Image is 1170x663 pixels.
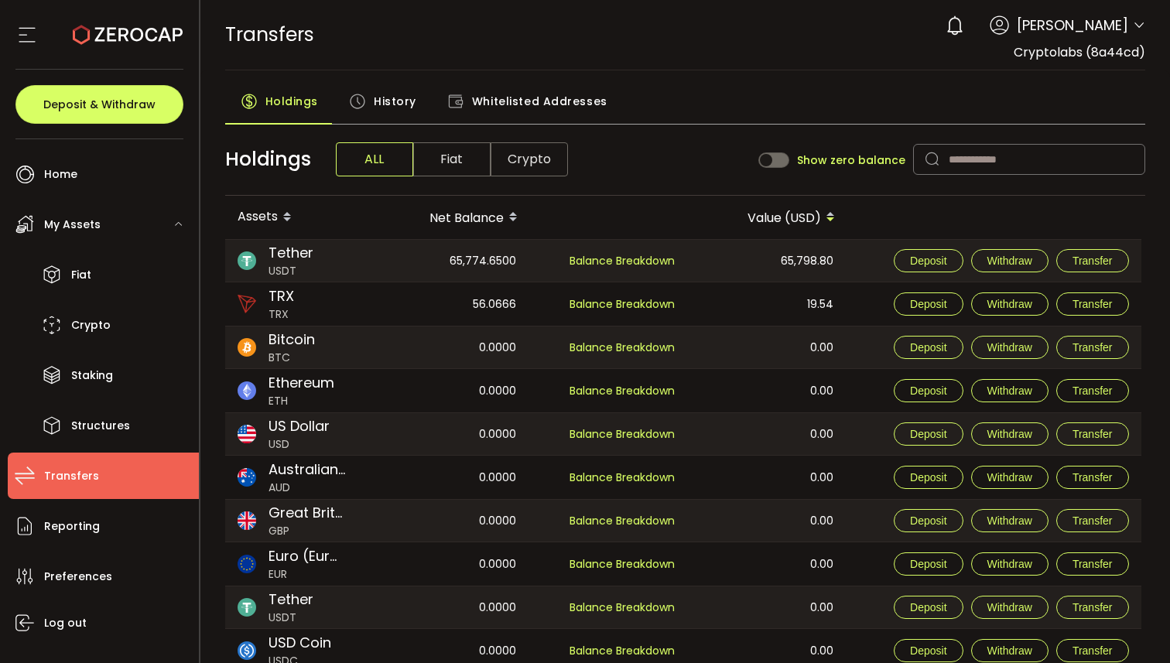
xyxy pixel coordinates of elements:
[1072,601,1113,613] span: Transfer
[987,298,1032,310] span: Withdraw
[269,566,345,583] span: EUR
[894,509,963,532] button: Deposit
[238,425,256,443] img: usd_portfolio.svg
[570,382,675,400] span: Balance Breakdown
[1072,644,1113,657] span: Transfer
[371,542,529,586] div: 0.0000
[269,329,315,350] span: Bitcoin
[1072,255,1113,267] span: Transfer
[491,142,568,176] span: Crypto
[894,466,963,489] button: Deposit
[269,523,345,539] span: GBP
[238,295,256,313] img: trx_portfolio.png
[987,341,1032,354] span: Withdraw
[689,456,846,499] div: 0.00
[238,381,256,400] img: eth_portfolio.svg
[1017,15,1128,36] span: [PERSON_NAME]
[269,502,345,523] span: Great Britain Pound
[894,639,963,662] button: Deposit
[689,542,846,586] div: 0.00
[910,558,946,570] span: Deposit
[1056,552,1129,576] button: Transfer
[269,589,313,610] span: Tether
[1014,43,1145,61] span: Cryptolabs (8a44cd)
[1056,509,1129,532] button: Transfer
[971,292,1049,316] button: Withdraw
[71,415,130,437] span: Structures
[570,296,675,312] span: Balance Breakdown
[336,142,413,176] span: ALL
[570,253,675,268] span: Balance Breakdown
[371,204,530,231] div: Net Balance
[238,641,256,660] img: usdc_portfolio.svg
[689,500,846,542] div: 0.00
[971,379,1049,402] button: Withdraw
[1056,639,1129,662] button: Transfer
[374,86,416,117] span: History
[269,632,331,653] span: USD Coin
[371,456,529,499] div: 0.0000
[910,514,946,527] span: Deposit
[570,599,675,617] span: Balance Breakdown
[971,466,1049,489] button: Withdraw
[238,511,256,530] img: gbp_portfolio.svg
[413,142,491,176] span: Fiat
[238,598,256,617] img: usdt_portfolio.svg
[971,639,1049,662] button: Withdraw
[1093,589,1170,663] iframe: Chat Widget
[269,350,315,366] span: BTC
[971,422,1049,446] button: Withdraw
[910,428,946,440] span: Deposit
[894,336,963,359] button: Deposit
[689,369,846,412] div: 0.00
[987,255,1032,267] span: Withdraw
[269,436,330,453] span: USD
[689,586,846,628] div: 0.00
[987,514,1032,527] span: Withdraw
[894,422,963,446] button: Deposit
[689,413,846,455] div: 0.00
[269,480,345,496] span: AUD
[910,384,946,397] span: Deposit
[44,612,87,634] span: Log out
[238,468,256,487] img: aud_portfolio.svg
[44,515,100,538] span: Reporting
[225,21,314,48] span: Transfers
[894,249,963,272] button: Deposit
[987,471,1032,484] span: Withdraw
[1072,384,1113,397] span: Transfer
[910,255,946,267] span: Deposit
[44,465,99,487] span: Transfers
[971,596,1049,619] button: Withdraw
[269,306,294,323] span: TRX
[43,99,156,110] span: Deposit & Withdraw
[971,336,1049,359] button: Withdraw
[910,341,946,354] span: Deposit
[371,500,529,542] div: 0.0000
[265,86,318,117] span: Holdings
[238,338,256,357] img: btc_portfolio.svg
[269,242,313,263] span: Tether
[1072,298,1113,310] span: Transfer
[910,471,946,484] span: Deposit
[971,509,1049,532] button: Withdraw
[371,369,529,412] div: 0.0000
[71,364,113,387] span: Staking
[1072,341,1113,354] span: Transfer
[371,240,529,282] div: 65,774.6500
[987,558,1032,570] span: Withdraw
[238,251,256,270] img: usdt_portfolio.svg
[269,263,313,279] span: USDT
[269,545,345,566] span: Euro (European Monetary Unit)
[44,566,112,588] span: Preferences
[371,413,529,455] div: 0.0000
[44,163,77,186] span: Home
[570,555,675,573] span: Balance Breakdown
[894,379,963,402] button: Deposit
[971,552,1049,576] button: Withdraw
[371,326,529,368] div: 0.0000
[570,642,675,660] span: Balance Breakdown
[269,393,334,409] span: ETH
[1056,466,1129,489] button: Transfer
